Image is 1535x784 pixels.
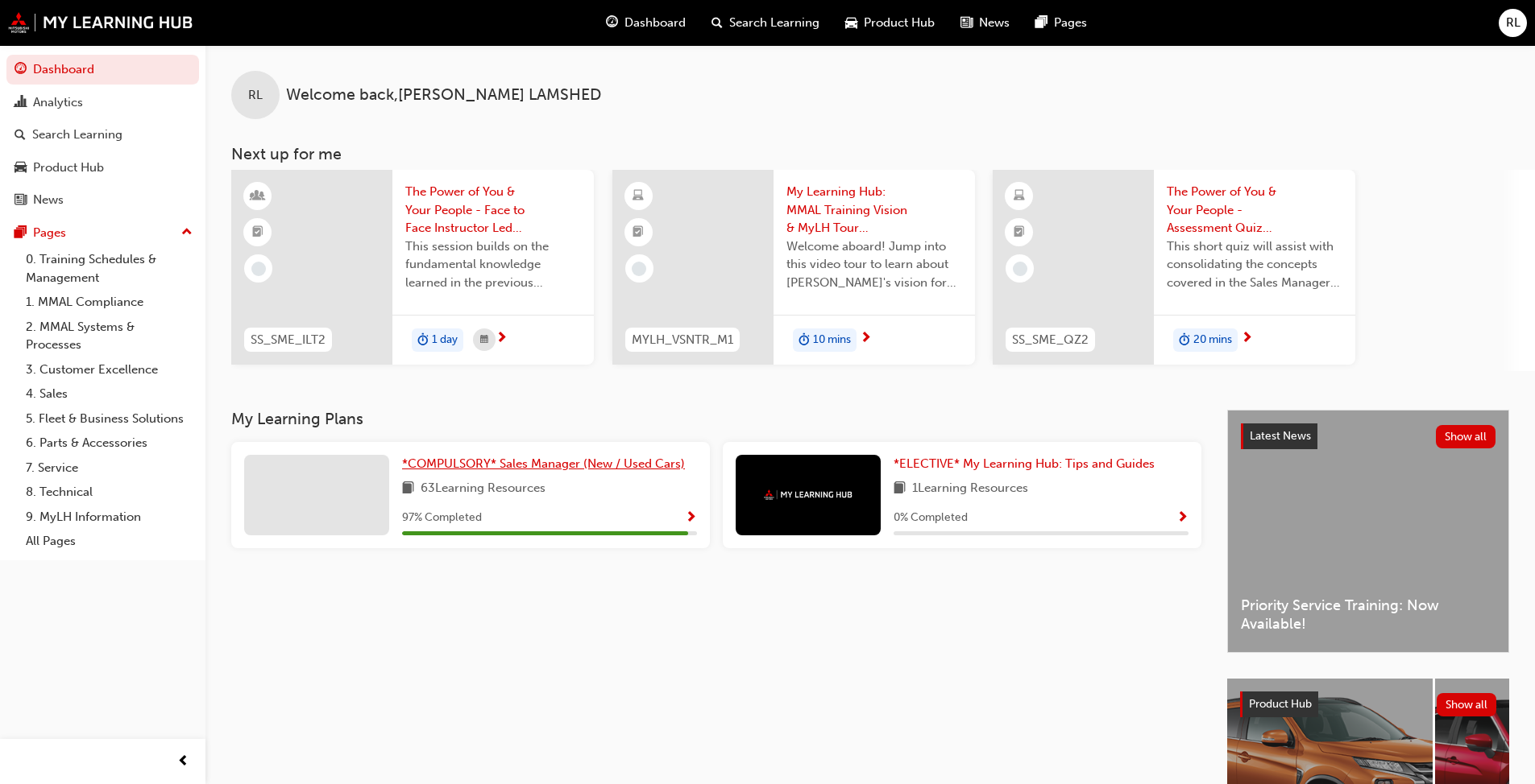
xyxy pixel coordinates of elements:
a: pages-iconPages [1023,6,1100,39]
span: learningRecordVerb_NONE-icon [1013,262,1027,276]
a: All Pages [19,529,199,554]
span: MYLH_VSNTR_M1 [632,331,733,349]
div: Search Learning [32,126,122,144]
span: booktick-icon [1014,222,1025,243]
span: 97 % Completed [402,509,482,527]
span: Priority Service Training: Now Available! [1241,596,1496,633]
span: RL [248,86,263,105]
span: duration-icon [417,330,429,351]
a: SS_SME_ILT2The Power of You & Your People - Face to Face Instructor Led Training (Sales Manager E... [231,170,594,365]
span: Latest News [1250,429,1311,443]
span: up-icon [181,222,193,243]
span: News [979,14,1010,32]
a: guage-iconDashboard [593,6,699,39]
span: Product Hub [1249,697,1312,711]
button: Pages [6,218,199,248]
span: The Power of You & Your People - Assessment Quiz (Sales Manager Exceed Program) [1167,183,1342,237]
span: Show Progress [1176,511,1189,526]
span: pages-icon [1035,13,1048,33]
span: The Power of You & Your People - Face to Face Instructor Led Training (Sales Manager Exceed Program) [405,183,581,237]
span: news-icon [960,13,973,33]
img: mmal [764,489,853,500]
a: News [6,185,199,215]
span: pages-icon [15,226,27,241]
div: Analytics [33,93,83,112]
span: next-icon [860,332,872,346]
span: next-icon [496,332,508,346]
span: 0 % Completed [894,509,968,527]
span: booktick-icon [252,222,263,243]
button: Show all [1436,425,1496,448]
span: booktick-icon [633,222,644,243]
span: duration-icon [799,330,810,351]
span: car-icon [15,161,27,175]
a: 7. Service [19,456,199,481]
span: 1 Learning Resources [912,479,1028,499]
a: 5. Fleet & Business Solutions [19,406,199,431]
span: SS_SME_QZ2 [1012,331,1089,349]
a: Product HubShow all [1240,691,1496,717]
a: 2. MMAL Systems & Processes [19,315,199,357]
span: Product Hub [864,14,935,32]
button: Show Progress [1176,508,1189,528]
span: 63 Learning Resources [421,479,546,499]
a: *COMPULSORY* Sales Manager (New / Used Cars) [402,455,691,473]
a: 3. Customer Excellence [19,357,199,382]
span: learningResourceType_ELEARNING-icon [633,186,644,207]
span: Welcome back , [PERSON_NAME] LAMSHED [286,86,601,105]
a: 8. Technical [19,480,199,505]
a: SS_SME_QZ2The Power of You & Your People - Assessment Quiz (Sales Manager Exceed Program)This sho... [993,170,1355,365]
a: Dashboard [6,55,199,85]
h3: My Learning Plans [231,410,1201,428]
a: Latest NewsShow all [1241,423,1496,449]
span: *COMPULSORY* Sales Manager (New / Used Cars) [402,456,685,471]
span: news-icon [15,193,27,208]
span: learningRecordVerb_NONE-icon [251,262,266,276]
span: 1 day [432,331,458,349]
span: guage-icon [606,13,618,33]
span: *ELECTIVE* My Learning Hub: Tips and Guides [894,456,1155,471]
button: RL [1499,9,1527,37]
a: search-iconSearch Learning [699,6,832,39]
img: mmal [8,12,193,33]
a: *ELECTIVE* My Learning Hub: Tips and Guides [894,455,1161,473]
span: book-icon [402,479,414,499]
a: news-iconNews [948,6,1023,39]
span: guage-icon [15,63,27,77]
span: 10 mins [813,331,851,349]
span: This session builds on the fundamental knowledge learned in the previous eLearning module where t... [405,237,581,292]
span: duration-icon [1179,330,1190,351]
a: Search Learning [6,120,199,150]
button: Show Progress [685,508,697,528]
div: Pages [33,224,66,242]
button: Show all [1437,693,1497,716]
div: Product Hub [33,159,104,177]
h3: Next up for me [205,145,1535,163]
a: Analytics [6,88,199,118]
span: learningResourceType_INSTRUCTOR_LED-icon [252,186,263,207]
span: car-icon [845,13,857,33]
span: 20 mins [1193,331,1232,349]
a: 4. Sales [19,382,199,406]
span: book-icon [894,479,906,499]
span: search-icon [15,128,26,142]
a: car-iconProduct Hub [832,6,948,39]
span: Show Progress [685,511,697,526]
button: DashboardAnalyticsSearch LearningProduct HubNews [6,52,199,218]
span: Pages [1054,14,1087,32]
span: Dashboard [624,14,686,32]
span: This short quiz will assist with consolidating the concepts covered in the Sales Manager Exceed '... [1167,237,1342,292]
a: Product Hub [6,153,199,183]
a: 6. Parts & Accessories [19,431,199,456]
a: MYLH_VSNTR_M1My Learning Hub: MMAL Training Vision & MyLH Tour (Elective)Welcome aboard! Jump int... [612,170,975,365]
span: calendar-icon [480,330,488,350]
span: learningResourceType_ELEARNING-icon [1014,186,1025,207]
span: chart-icon [15,96,27,110]
span: SS_SME_ILT2 [251,331,326,349]
span: next-icon [1241,332,1253,346]
a: 9. MyLH Information [19,505,199,530]
span: RL [1506,14,1520,32]
a: Latest NewsShow allPriority Service Training: Now Available! [1227,410,1509,653]
span: Welcome aboard! Jump into this video tour to learn about [PERSON_NAME]'s vision for your learning... [786,237,962,292]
